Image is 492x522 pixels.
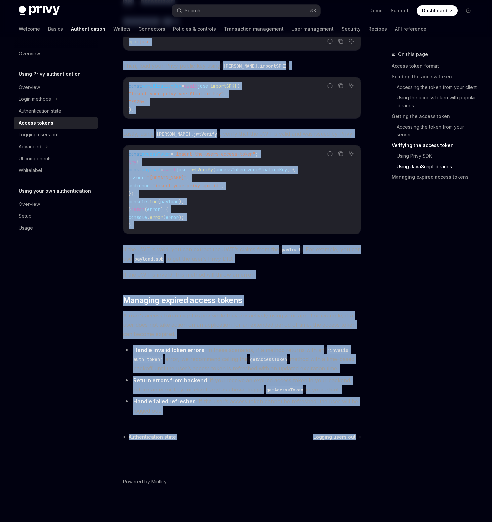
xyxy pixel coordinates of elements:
[368,21,387,37] a: Recipes
[133,398,196,405] strong: Handle failed refreshes
[163,167,176,173] span: await
[279,246,303,253] code: payload
[150,199,158,205] span: log
[237,83,240,89] span: (
[19,187,91,195] h5: Using your own authentication
[129,222,131,228] span: }
[392,82,479,93] a: Accessing the token from your client
[147,199,150,205] span: .
[14,105,98,117] a: Authentication state
[163,214,166,220] span: (
[48,21,63,37] a: Basics
[123,270,361,279] span: If the JWT is invalid, this method will throw an error.
[220,62,289,69] a: [PERSON_NAME].importSPKI
[392,172,479,182] a: Managing expired access tokens
[136,159,139,165] span: {
[129,175,147,181] span: issuer:
[124,434,176,440] a: Authentication state
[184,83,197,89] span: await
[129,191,136,197] span: });
[129,199,147,205] span: console
[392,151,479,161] a: Using Privy SDK
[245,167,247,173] span: ,
[173,21,216,37] a: Policies & controls
[129,83,142,89] span: const
[392,71,479,82] a: Sending the access token
[19,131,58,139] div: Logging users out
[14,141,98,153] button: Advanced
[336,37,345,46] button: Copy the contents from the code block
[129,159,136,165] span: try
[19,212,32,220] div: Setup
[14,81,98,93] a: Overview
[138,21,165,37] a: Connectors
[313,434,360,440] a: Logging users out
[160,167,163,173] span: =
[14,129,98,141] a: Logging users out
[19,50,40,57] div: Overview
[216,167,245,173] span: accessToken
[133,347,348,363] code: 'invalid auth token'
[179,199,184,205] span: );
[14,198,98,210] a: Overview
[129,214,147,220] span: console
[173,151,255,157] span: "insert-the-users-access-token"
[14,222,98,234] a: Usage
[247,167,287,173] span: verificationKey
[14,153,98,165] a: UI components
[71,21,105,37] a: Authentication
[19,70,81,78] h5: Using Privy authentication
[326,37,334,46] button: Report incorrect code
[392,111,479,122] a: Getting the access token
[160,206,168,212] span: ) {
[326,149,334,158] button: Report incorrect code
[313,434,356,440] span: Logging users out
[336,81,345,90] button: Copy the contents from the code block
[14,210,98,222] a: Setup
[123,478,167,485] a: Powered by Mintlify
[347,37,356,46] button: Ask AI
[129,107,134,113] span: );
[19,107,61,115] div: Authentication state
[133,347,204,353] strong: Handle invalid token errors
[392,122,479,140] a: Accessing the token from your server
[224,21,284,37] a: Transaction management
[19,143,41,151] div: Advanced
[197,83,208,89] span: jose
[208,83,210,89] span: .
[129,39,136,45] span: npm
[19,21,40,37] a: Welcome
[129,99,147,105] span: "ES256"
[347,81,356,90] button: Ask AI
[287,167,295,173] span: , {
[123,245,361,263] span: If the JWT is valid, you can extract the JWT’s claims from the . For example, you can use to get ...
[142,151,171,157] span: accessToken
[123,311,361,339] span: A user’s access token might expire while they are actively using your app. For example, if a user...
[247,356,290,363] code: getAccessToken
[160,199,179,205] span: payload
[179,214,184,220] span: );
[187,175,189,181] span: ,
[123,345,361,373] li: : In these scenarios, if a method returns with an error, we recommend calling the method with a t...
[139,39,150,45] span: jose
[14,48,98,59] a: Overview
[142,167,160,173] span: payload
[255,151,258,157] span: ;
[129,434,176,440] span: Authentication state
[347,149,356,158] button: Ask AI
[129,91,224,97] span: "insert-your-privy-verification-key"
[171,151,173,157] span: =
[19,167,42,174] div: Whitelabel
[123,397,361,415] li: : If the user’s access token cannot be refreshed, the user will be logged out.
[19,224,33,232] div: Usage
[224,91,226,97] span: ,
[129,167,142,173] span: const
[19,95,51,103] div: Login methods
[264,386,306,393] code: getAccessToken
[131,206,144,212] span: catch
[172,5,320,17] button: Search...⌘K
[152,183,221,189] span: "insert-your-privy-app-id"
[395,21,426,37] a: API reference
[210,83,237,89] span: importSPKI
[147,214,150,220] span: .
